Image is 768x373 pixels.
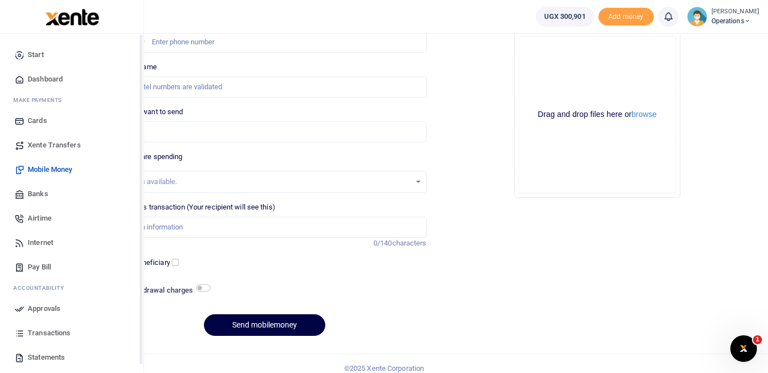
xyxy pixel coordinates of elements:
button: browse [632,110,657,118]
a: UGX 300,901 [536,7,594,27]
a: Banks [9,182,135,206]
span: Pay Bill [28,262,51,273]
span: characters [392,239,427,247]
a: Approvals [9,297,135,321]
input: Enter phone number [103,32,426,53]
a: Mobile Money [9,157,135,182]
span: Dashboard [28,74,63,85]
span: Xente Transfers [28,140,81,151]
a: Xente Transfers [9,133,135,157]
a: Pay Bill [9,255,135,279]
span: UGX 300,901 [544,11,586,22]
img: logo-large [45,9,99,25]
span: Approvals [28,303,60,314]
span: Internet [28,237,53,248]
a: Airtime [9,206,135,231]
span: Operations [711,16,759,26]
span: countability [22,284,64,292]
span: Mobile Money [28,164,72,175]
iframe: Intercom live chat [730,335,757,362]
input: UGX [103,121,426,142]
a: Dashboard [9,67,135,91]
a: Add money [598,12,654,20]
a: Internet [9,231,135,255]
li: Wallet ballance [531,7,598,27]
small: [PERSON_NAME] [711,7,759,17]
span: ake Payments [19,96,62,104]
input: Enter extra information [103,217,426,238]
a: logo-small logo-large logo-large [44,12,99,21]
button: Send mobilemoney [204,314,325,336]
span: Airtime [28,213,52,224]
span: Add money [598,8,654,26]
li: Toup your wallet [598,8,654,26]
h6: Include withdrawal charges [104,286,206,295]
span: 1 [753,335,762,344]
a: Cards [9,109,135,133]
span: Transactions [28,328,70,339]
a: Start [9,43,135,67]
a: Transactions [9,321,135,345]
img: profile-user [687,7,707,27]
input: MTN & Airtel numbers are validated [103,76,426,98]
li: Ac [9,279,135,297]
label: Memo for this transaction (Your recipient will see this) [103,202,275,213]
div: No options available. [111,176,410,187]
span: Banks [28,188,48,200]
span: Cards [28,115,47,126]
span: Statements [28,352,65,363]
span: Start [28,49,44,60]
a: Statements [9,345,135,370]
div: Drag and drop files here or [519,109,675,120]
div: File Uploader [514,32,680,198]
span: 0/140 [373,239,392,247]
a: profile-user [PERSON_NAME] Operations [687,7,759,27]
li: M [9,91,135,109]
